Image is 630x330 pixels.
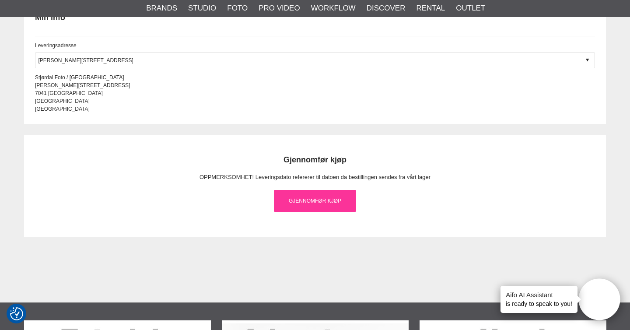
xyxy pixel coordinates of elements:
div: is ready to speak to you! [500,286,577,313]
p: OPPMERKSOMHET! Leveringsdato refererer til datoen da bestillingen sendes fra vårt lager [46,173,584,182]
span: [GEOGRAPHIC_DATA] [35,98,90,104]
button: Samtykkepreferanser [10,306,23,322]
a: Discover [367,3,406,14]
span: [PERSON_NAME][STREET_ADDRESS] [35,82,130,88]
img: Revisit consent button [10,307,23,320]
h2: Min info [35,12,595,23]
h4: Aifo AI Assistant [506,290,572,299]
span: 7041 [GEOGRAPHIC_DATA] [35,90,103,96]
h2: Gjennomfør kjøp [46,154,584,165]
a: Pro Video [259,3,300,14]
a: Foto [227,3,248,14]
a: Brands [146,3,177,14]
a: Studio [188,3,216,14]
a: Workflow [311,3,356,14]
span: [GEOGRAPHIC_DATA] [35,106,90,112]
span: Stjørdal Foto / [GEOGRAPHIC_DATA] [35,74,124,81]
a: Rental [416,3,445,14]
a: Outlet [456,3,485,14]
a: Gjennomfør kjøp [274,190,356,212]
span: Leveringsadresse [35,42,77,49]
